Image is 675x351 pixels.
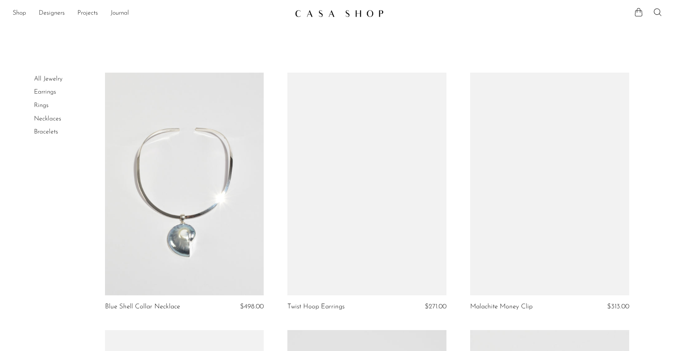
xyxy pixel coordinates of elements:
[39,8,65,19] a: Designers
[287,303,345,310] a: Twist Hoop Earrings
[240,303,264,310] span: $498.00
[34,89,56,95] a: Earrings
[34,76,62,82] a: All Jewelry
[13,8,26,19] a: Shop
[425,303,446,310] span: $271.00
[13,7,289,20] nav: Desktop navigation
[34,129,58,135] a: Bracelets
[470,303,532,310] a: Malachite Money Clip
[77,8,98,19] a: Projects
[34,116,61,122] a: Necklaces
[607,303,629,310] span: $313.00
[13,7,289,20] ul: NEW HEADER MENU
[105,303,180,310] a: Blue Shell Collar Necklace
[34,102,49,109] a: Rings
[111,8,129,19] a: Journal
